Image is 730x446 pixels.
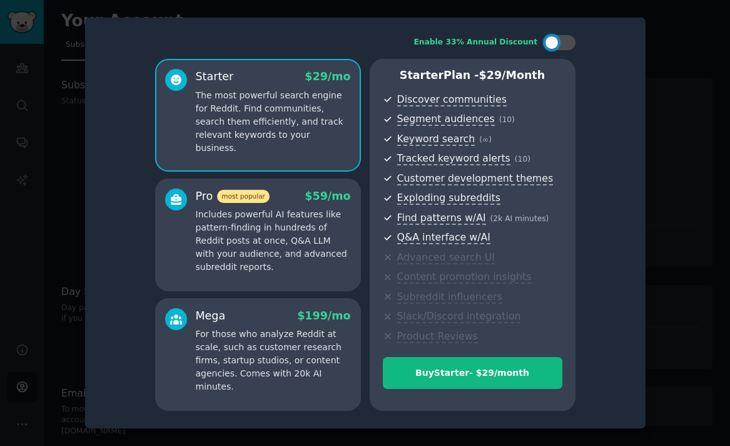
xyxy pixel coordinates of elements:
[383,366,562,380] div: Buy Starter - $ 29 /month
[479,69,545,81] span: $ 29 /month
[397,93,507,106] span: Discover communities
[499,115,515,124] span: ( 10 )
[397,330,478,343] span: Product Reviews
[397,133,475,146] span: Keyword search
[196,208,351,274] p: Includes powerful AI features like pattern-finding in hundreds of Reddit posts at once, Q&A LLM w...
[479,135,492,144] span: ( ∞ )
[515,155,530,163] span: ( 10 )
[490,214,549,223] span: ( 2k AI minutes )
[397,192,500,205] span: Exploding subreddits
[196,89,351,155] p: The most powerful search engine for Reddit. Find communities, search them efficiently, and track ...
[217,190,270,203] span: most popular
[397,271,532,284] span: Content promotion insights
[397,251,495,264] span: Advanced search UI
[397,231,490,244] span: Q&A interface w/AI
[397,152,510,165] span: Tracked keyword alerts
[414,37,538,48] div: Enable 33% Annual Discount
[297,309,350,322] span: $ 199 /mo
[397,212,486,225] span: Find patterns w/AI
[196,69,234,85] div: Starter
[305,70,350,83] span: $ 29 /mo
[383,68,562,83] p: Starter Plan -
[397,113,495,126] span: Segment audiences
[305,190,350,202] span: $ 59 /mo
[196,328,351,393] p: For those who analyze Reddit at scale, such as customer research firms, startup studios, or conte...
[397,310,521,323] span: Slack/Discord integration
[397,291,502,304] span: Subreddit influencers
[397,172,554,185] span: Customer development themes
[383,357,562,389] button: BuyStarter- $29/month
[196,189,270,204] div: Pro
[196,308,226,324] div: Mega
